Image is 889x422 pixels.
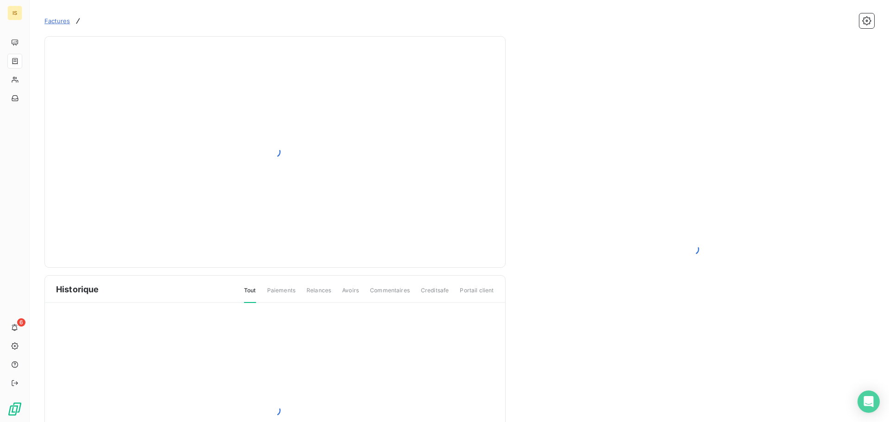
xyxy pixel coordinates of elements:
[460,286,494,302] span: Portail client
[858,391,880,413] div: Open Intercom Messenger
[44,17,70,25] span: Factures
[244,286,256,303] span: Tout
[267,286,295,302] span: Paiements
[307,286,331,302] span: Relances
[7,6,22,20] div: IS
[17,318,25,327] span: 6
[370,286,410,302] span: Commentaires
[421,286,449,302] span: Creditsafe
[342,286,359,302] span: Avoirs
[44,16,70,25] a: Factures
[56,283,99,296] span: Historique
[7,402,22,416] img: Logo LeanPay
